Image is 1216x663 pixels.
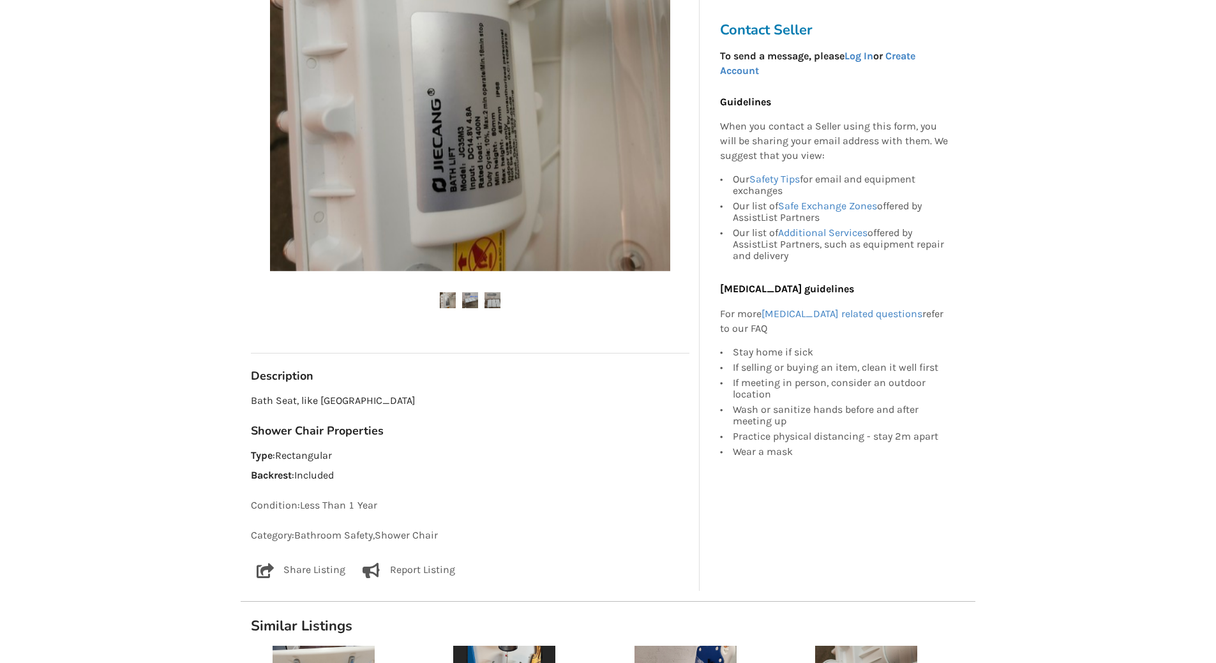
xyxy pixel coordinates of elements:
[844,50,873,62] a: Log In
[778,200,877,212] a: Safe Exchange Zones
[733,174,949,198] div: Our for email and equipment exchanges
[733,346,949,360] div: Stay home if sick
[720,96,771,108] b: Guidelines
[251,449,273,461] strong: Type
[720,307,949,336] p: For more refer to our FAQ
[251,449,689,463] p: : Rectangular
[733,444,949,458] div: Wear a mask
[733,375,949,402] div: If meeting in person, consider an outdoor location
[484,292,500,308] img: bath seat-shower chair-bathroom safety-vancouver-assistlist-listing
[720,283,854,295] b: [MEDICAL_DATA] guidelines
[720,50,915,77] strong: To send a message, please or
[251,424,689,438] h3: Shower Chair Properties
[733,402,949,429] div: Wash or sanitize hands before and after meeting up
[720,120,949,164] p: When you contact a Seller using this form, you will be sharing your email address with them. We s...
[251,528,689,543] p: Category: Bathroom Safety , Shower Chair
[283,563,345,578] p: Share Listing
[440,292,456,308] img: bath seat-shower chair-bathroom safety-vancouver-assistlist-listing
[733,429,949,444] div: Practice physical distancing - stay 2m apart
[251,369,689,384] h3: Description
[241,617,975,635] h1: Similar Listings
[462,292,478,308] img: bath seat-shower chair-bathroom safety-vancouver-assistlist-listing
[720,21,955,39] h3: Contact Seller
[778,227,867,239] a: Additional Services
[733,225,949,262] div: Our list of offered by AssistList Partners, such as equipment repair and delivery
[749,173,800,185] a: Safety Tips
[762,308,922,320] a: [MEDICAL_DATA] related questions
[251,469,292,481] strong: Backrest
[733,198,949,225] div: Our list of offered by AssistList Partners
[251,498,689,513] p: Condition: Less Than 1 Year
[390,563,455,578] p: Report Listing
[251,468,689,483] p: : Included
[733,360,949,375] div: If selling or buying an item, clean it well first
[251,394,689,408] p: Bath Seat, like [GEOGRAPHIC_DATA]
